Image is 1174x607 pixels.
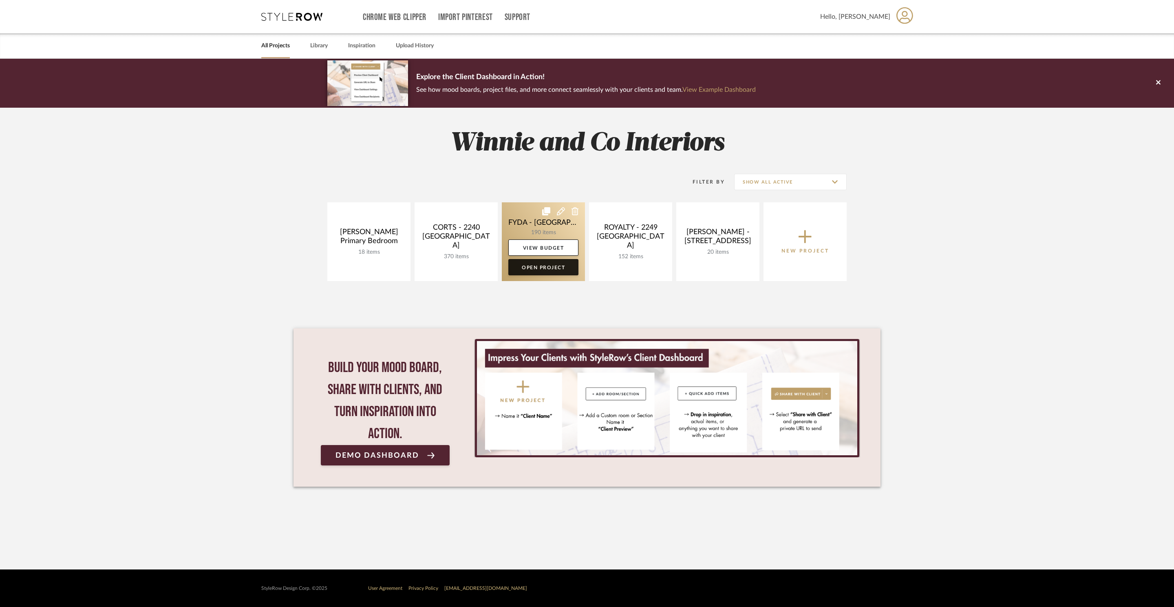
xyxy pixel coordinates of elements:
a: Open Project [508,259,578,275]
span: Hello, [PERSON_NAME] [820,12,890,22]
h2: Winnie and Co Interiors [293,128,880,159]
span: Demo Dashboard [335,452,419,459]
a: Support [505,14,530,21]
a: Inspiration [348,40,375,51]
div: 20 items [683,249,753,256]
div: [PERSON_NAME] - [STREET_ADDRESS] [683,228,753,249]
div: 370 items [421,253,491,260]
div: 0 [474,339,860,457]
p: See how mood boards, project files, and more connect seamlessly with your clients and team. [416,84,756,95]
p: Explore the Client Dashboard in Action! [416,71,756,84]
div: Build your mood board, share with clients, and turn inspiration into action. [321,357,450,445]
a: All Projects [261,40,290,51]
a: Privacy Policy [408,586,438,591]
a: View Example Dashboard [682,86,756,93]
div: Filter By [682,178,725,186]
a: Library [310,40,328,51]
a: User Agreement [368,586,402,591]
div: 152 items [596,253,666,260]
div: CORTS - 2240 [GEOGRAPHIC_DATA] [421,223,491,253]
div: [PERSON_NAME] Primary Bedroom [334,228,404,249]
div: ROYALTY - 2249 [GEOGRAPHIC_DATA] [596,223,666,253]
a: Demo Dashboard [321,445,450,465]
img: StyleRow_Client_Dashboard_Banner__1_.png [477,341,857,455]
p: New Project [781,247,829,255]
a: Chrome Web Clipper [363,14,426,21]
div: StyleRow Design Corp. ©2025 [261,585,327,591]
a: Import Pinterest [438,14,493,21]
div: 18 items [334,249,404,256]
button: New Project [764,202,847,281]
img: d5d033c5-7b12-40c2-a960-1ecee1989c38.png [327,60,408,106]
a: View Budget [508,239,578,256]
a: [EMAIL_ADDRESS][DOMAIN_NAME] [444,586,527,591]
a: Upload History [396,40,434,51]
